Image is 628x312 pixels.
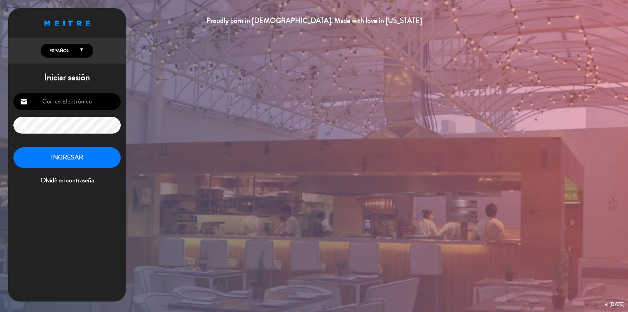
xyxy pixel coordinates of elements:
[13,93,121,110] input: Correo Electrónico
[605,300,625,309] div: v. [DATE]
[13,175,121,186] span: Olvidé mi contraseña
[48,47,69,54] span: Español
[20,98,28,106] i: email
[20,121,28,129] i: lock
[8,72,126,83] h1: Iniciar sesión
[13,147,121,168] button: INGRESAR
